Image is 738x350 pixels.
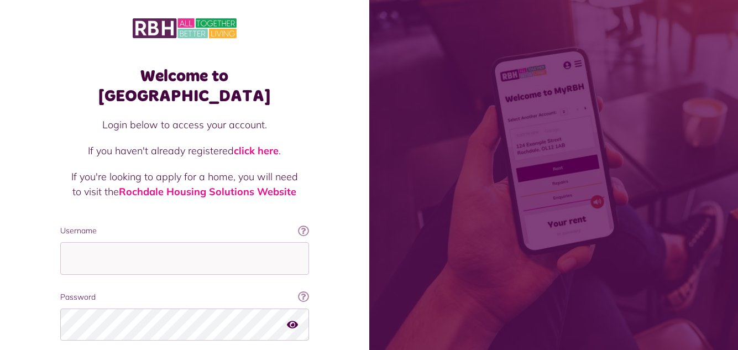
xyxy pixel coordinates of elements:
label: Username [60,225,309,237]
p: If you haven't already registered . [71,143,298,158]
p: Login below to access your account. [71,117,298,132]
a: Rochdale Housing Solutions Website [119,185,296,198]
p: If you're looking to apply for a home, you will need to visit the [71,169,298,199]
label: Password [60,291,309,303]
a: click here [234,144,279,157]
img: MyRBH [133,17,237,40]
h1: Welcome to [GEOGRAPHIC_DATA] [60,66,309,106]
